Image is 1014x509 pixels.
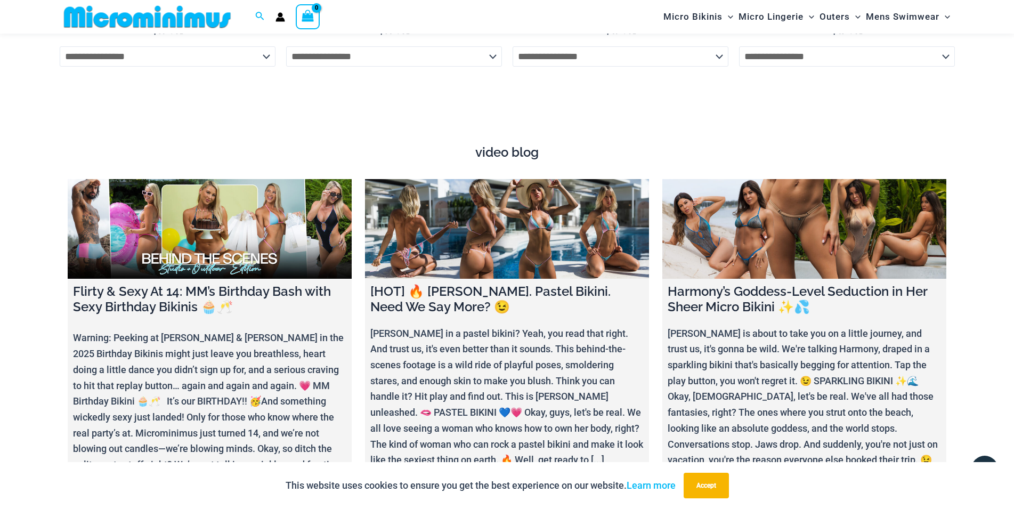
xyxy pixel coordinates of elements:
[73,284,346,315] h4: Flirty & Sexy At 14: MM’s Birthday Bash with Sexy Birthday Bikinis 🧁🥂
[804,3,814,30] span: Menu Toggle
[663,3,723,30] span: Micro Bikinis
[370,326,644,468] p: [PERSON_NAME] in a pastel bikini? Yeah, you read that right. And trust us, it's even better than ...
[850,3,861,30] span: Menu Toggle
[866,3,939,30] span: Mens Swimwear
[668,284,941,315] h4: Harmony’s Goddess-Level Seduction in Her Sheer Micro Bikini ✨💦
[723,3,733,30] span: Menu Toggle
[627,480,676,491] a: Learn more
[370,284,644,315] h4: [HOT] 🔥 [PERSON_NAME]. Pastel Bikini. Need We Say More? 😉
[939,3,950,30] span: Menu Toggle
[817,3,863,30] a: OutersMenu ToggleMenu Toggle
[296,4,320,29] a: View Shopping Cart, empty
[668,326,941,484] p: [PERSON_NAME] is about to take you on a little journey, and trust us, it's gonna be wild. We're t...
[739,3,804,30] span: Micro Lingerie
[286,478,676,494] p: This website uses cookies to ensure you get the best experience on our website.
[684,473,729,498] button: Accept
[736,3,817,30] a: Micro LingerieMenu ToggleMenu Toggle
[661,3,736,30] a: Micro BikinisMenu ToggleMenu Toggle
[255,10,265,23] a: Search icon link
[73,330,346,504] p: Warning: Peeking at [PERSON_NAME] & [PERSON_NAME] in the 2025 Birthday Bikinis might just leave y...
[659,2,955,32] nav: Site Navigation
[820,3,850,30] span: Outers
[275,12,285,22] a: Account icon link
[68,145,947,160] h4: video blog
[863,3,953,30] a: Mens SwimwearMenu ToggleMenu Toggle
[60,5,235,29] img: MM SHOP LOGO FLAT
